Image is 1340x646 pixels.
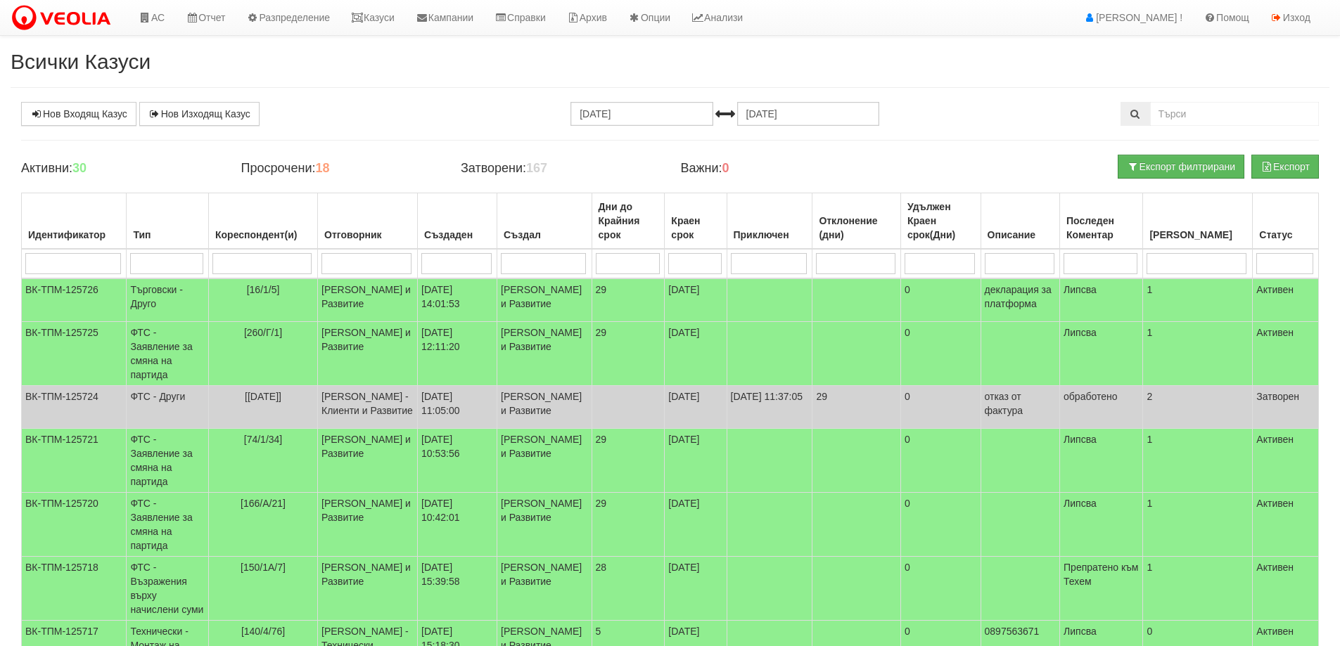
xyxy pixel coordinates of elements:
[1143,386,1253,429] td: 2
[722,161,729,175] b: 0
[21,162,219,176] h4: Активни:
[1064,434,1097,445] span: Липсва
[905,197,977,245] div: Удължен Краен срок(Дни)
[418,278,497,322] td: [DATE] 14:01:53
[245,391,281,402] span: [[DATE]]
[1064,498,1097,509] span: Липсва
[727,193,812,250] th: Приключен: No sort applied, activate to apply an ascending sort
[1147,225,1249,245] div: [PERSON_NAME]
[1253,322,1319,386] td: Активен
[900,429,981,493] td: 0
[526,161,547,175] b: 167
[596,284,607,295] span: 29
[1253,493,1319,557] td: Активен
[247,284,280,295] span: [16/1/5]
[1253,557,1319,621] td: Активен
[665,322,727,386] td: [DATE]
[665,278,727,322] td: [DATE]
[318,429,418,493] td: [PERSON_NAME] и Развитие
[1143,493,1253,557] td: 1
[418,193,497,250] th: Създаден: No sort applied, activate to apply an ascending sort
[665,557,727,621] td: [DATE]
[1118,155,1244,179] button: Експорт филтрирани
[596,498,607,509] span: 29
[497,278,592,322] td: [PERSON_NAME] и Развитие
[318,493,418,557] td: [PERSON_NAME] и Развитие
[127,493,209,557] td: ФТС - Заявление за смяна на партида
[900,322,981,386] td: 0
[244,327,282,338] span: [260/Г/1]
[22,557,127,621] td: ВК-ТПМ-125718
[985,389,1057,418] p: отказ от фактура
[315,161,329,175] b: 18
[418,557,497,621] td: [DATE] 15:39:58
[11,4,117,33] img: VeoliaLogo.png
[900,493,981,557] td: 0
[127,278,209,322] td: Търговски - Друго
[497,322,592,386] td: [PERSON_NAME] и Развитие
[985,624,1057,638] p: 0897563671
[497,493,592,557] td: [PERSON_NAME] и Развитие
[241,626,285,637] span: [140/4/76]
[1143,278,1253,322] td: 1
[1064,626,1097,637] span: Липсва
[139,102,260,126] a: Нов Изходящ Казус
[1150,102,1319,126] input: Търсене по Идентификатор, Бл/Вх/Ап, Тип, Описание, Моб. Номер, Имейл, Файл, Коментар,
[668,211,722,245] div: Краен срок
[665,386,727,429] td: [DATE]
[497,429,592,493] td: [PERSON_NAME] и Развитие
[127,386,209,429] td: ФТС - Други
[21,102,136,126] a: Нов Входящ Казус
[727,386,812,429] td: [DATE] 11:37:05
[1143,429,1253,493] td: 1
[22,386,127,429] td: ВК-ТПМ-125724
[497,386,592,429] td: [PERSON_NAME] и Развитие
[241,162,439,176] h4: Просрочени:
[1060,193,1143,250] th: Последен Коментар: No sort applied, activate to apply an ascending sort
[900,193,981,250] th: Удължен Краен срок(Дни): No sort applied, activate to apply an ascending sort
[596,327,607,338] span: 29
[241,562,286,573] span: [150/1А/7]
[1064,562,1138,587] span: Препратено към Техем
[596,434,607,445] span: 29
[22,322,127,386] td: ВК-ТПМ-125725
[1253,429,1319,493] td: Активен
[418,493,497,557] td: [DATE] 10:42:01
[318,557,418,621] td: [PERSON_NAME] и Развитие
[900,386,981,429] td: 0
[25,225,122,245] div: Идентификатор
[812,386,901,429] td: 29
[497,557,592,621] td: [PERSON_NAME] и Развитие
[418,386,497,429] td: [DATE] 11:05:00
[812,193,901,250] th: Отклонение (дни): No sort applied, activate to apply an ascending sort
[318,322,418,386] td: [PERSON_NAME] и Развитие
[1143,557,1253,621] td: 1
[22,429,127,493] td: ВК-ТПМ-125721
[241,498,286,509] span: [166/А/21]
[1253,386,1319,429] td: Затворен
[127,557,209,621] td: ФТС - Възражения върху начислени суми
[1064,284,1097,295] span: Липсва
[22,493,127,557] td: ВК-ТПМ-125720
[1064,211,1139,245] div: Последен Коментар
[321,225,414,245] div: Отговорник
[421,225,493,245] div: Създаден
[596,197,661,245] div: Дни до Крайния срок
[816,211,897,245] div: Отклонение (дни)
[981,193,1060,250] th: Описание: No sort applied, activate to apply an ascending sort
[127,429,209,493] td: ФТС - Заявление за смяна на партида
[1143,193,1253,250] th: Брой Файлове: No sort applied, activate to apply an ascending sort
[900,278,981,322] td: 0
[22,193,127,250] th: Идентификатор: No sort applied, activate to apply an ascending sort
[244,434,283,445] span: [74/1/34]
[1064,327,1097,338] span: Липсва
[1064,391,1117,402] span: обработено
[318,386,418,429] td: [PERSON_NAME] - Клиенти и Развитие
[731,225,809,245] div: Приключен
[318,193,418,250] th: Отговорник: No sort applied, activate to apply an ascending sort
[501,225,588,245] div: Създал
[318,278,418,322] td: [PERSON_NAME] и Развитие
[985,283,1057,311] p: декларация за платформа
[130,225,205,245] div: Тип
[680,162,879,176] h4: Важни:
